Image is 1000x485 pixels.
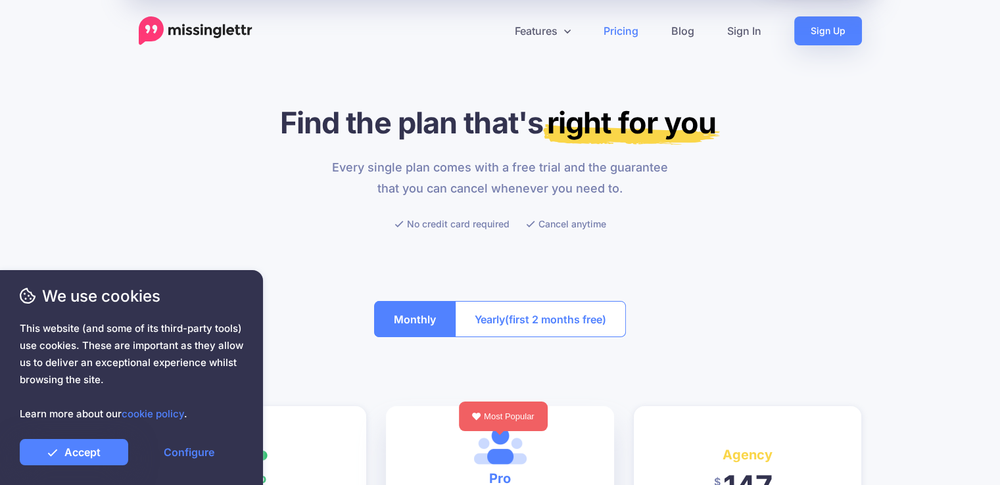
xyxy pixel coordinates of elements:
a: Configure [135,439,243,465]
mark: right for you [543,104,720,145]
span: (first 2 months free) [505,309,606,330]
li: No credit card required [394,216,510,232]
button: Monthly [374,301,456,337]
a: Blog [655,16,711,45]
button: Yearly(first 2 months free) [455,301,626,337]
a: Features [498,16,587,45]
li: Cancel anytime [526,216,606,232]
div: Most Popular [459,402,548,431]
a: Home [139,16,252,45]
a: Sign Up [794,16,862,45]
span: We use cookies [20,285,243,308]
h1: Find the plan that's [139,104,862,141]
a: cookie policy [122,407,184,420]
p: Every single plan comes with a free trial and the guarantee that you can cancel whenever you need... [324,157,676,199]
a: Pricing [587,16,655,45]
a: Accept [20,439,128,465]
span: This website (and some of its third-party tools) use cookies. These are important as they allow u... [20,320,243,423]
h4: Agency [654,444,842,465]
a: Sign In [711,16,778,45]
